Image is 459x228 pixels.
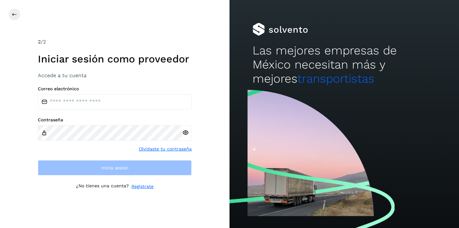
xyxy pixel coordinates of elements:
[38,160,192,175] button: Inicia sesión
[76,183,129,190] p: ¿No tienes una cuenta?
[38,86,192,92] label: Correo electrónico
[38,38,192,46] div: /2
[139,146,192,152] a: Olvidaste tu contraseña
[131,183,154,190] a: Regístrate
[38,53,192,65] h1: Iniciar sesión como proveedor
[253,44,436,86] h2: Las mejores empresas de México necesitan más y mejores
[38,117,192,123] label: Contraseña
[297,72,374,85] span: transportistas
[101,166,129,170] span: Inicia sesión
[38,39,41,45] span: 2
[38,72,192,78] h3: Accede a tu cuenta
